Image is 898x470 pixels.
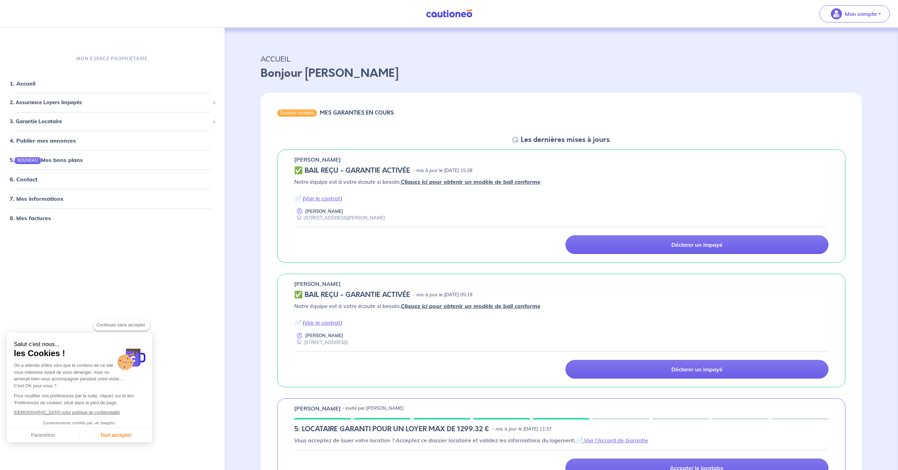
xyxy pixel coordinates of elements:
a: Voir le contrat [304,319,341,326]
em: Vous acceptez de louer votre location ? Acceptez ce dossier locataire et validez les informations... [294,437,648,444]
h6: MES GARANTIES EN COURS [320,109,394,116]
svg: Axeptio [94,413,115,434]
p: [PERSON_NAME] [305,332,343,339]
h5: ✅ BAIL REÇU - GARANTIE ACTIVÉE [294,166,410,175]
a: Déclarer un impayé [565,235,828,254]
em: Notre équipe est à votre écoute si besoin. [294,302,541,309]
div: 8. Mes factures [3,211,222,225]
p: Déclarer un impayé [671,366,723,373]
div: 6. Contact [3,172,222,186]
em: Notre équipe est à votre écoute si besoin. [294,178,541,185]
p: [PERSON_NAME] [305,208,343,215]
em: 📄 ( ) [294,319,342,326]
button: Continuer sans accepter [93,319,150,331]
a: Déclarer un impayé [565,360,828,379]
span: 2. Assurance Loyers Impayés [10,99,210,107]
img: Cautioneo [423,9,475,18]
a: 6. Contact [10,176,37,183]
div: 3. Garantie Locataire [3,115,222,128]
a: 4. Publier mes annonces [10,137,76,144]
button: illu_account_valid_menu.svgMon compte [819,5,890,22]
p: [PERSON_NAME] [294,404,341,413]
a: 5.NOUVEAUMes bons plans [10,156,83,163]
p: [PERSON_NAME] [294,155,341,164]
p: - mis à jour le [DATE] 15:28 [413,167,472,174]
p: Bonjour [PERSON_NAME] [261,65,862,82]
span: 3. Garantie Locataire [10,117,210,125]
h5: ✅ BAIL REÇU - GARANTIE ACTIVÉE [294,291,410,299]
button: Tout accepter [80,428,152,443]
p: - mis à jour le [DATE] 11:37 [492,426,552,433]
a: 7. Mes informations [10,195,63,202]
div: state: RENTER-PROPERTY-IN-PROGRESS, Context: IN-LANDLORD,IN-LANDLORD [294,425,828,433]
span: les Cookies ! [14,348,145,359]
p: - invité par [PERSON_NAME] [342,405,403,412]
button: Consentements certifiés par [39,419,120,428]
div: 1. Accueil [3,76,222,90]
div: 2. Assurance Loyers Impayés [3,96,222,109]
button: Paramétrer [7,428,80,443]
p: - mis à jour le [DATE] 05:19 [413,291,472,298]
div: 4. Publier mes annonces [3,134,222,147]
a: 📄 Voir l’Accord de Garantie [575,437,648,444]
div: Garantie locataire [277,109,317,116]
span: Continuer sans accepter [97,322,147,328]
p: ACCUEIL [261,53,862,65]
img: illu_account_valid_menu.svg [831,8,842,19]
div: 5.NOUVEAUMes bons plans [3,153,222,167]
div: state: CONTRACT-VALIDATED, Context: IN-LANDLORD,IN-LANDLORD [294,291,828,299]
a: [DEMOGRAPHIC_DATA] notre politique de confidentialité [14,410,120,415]
div: state: CONTRACT-VALIDATED, Context: IN-LANDLORD,IS-GL-CAUTION-IN-LANDLORD [294,166,828,175]
p: Pour modifier vos préférences par la suite, cliquez sur le lien 'Préférences de cookies' situé da... [14,392,145,406]
a: 1. Accueil [10,80,35,87]
h5: Les dernières mises à jours [521,136,610,144]
a: Cliquez ici pour obtenir un modèle de bail conforme [401,302,541,309]
em: 📄 ( ) [294,195,342,202]
div: 7. Mes informations [3,192,222,206]
a: Cliquez ici pour obtenir un modèle de bail conforme [401,178,541,185]
small: Salut c'est nous... [14,341,145,348]
p: [PERSON_NAME] [294,280,341,288]
a: 8. Mes factures [10,215,51,222]
p: Déclarer un impayé [671,241,723,248]
a: Voir le contrat [304,195,341,202]
h5: 5. LOCATAIRE GARANTI POUR UN LOYER MAX DE 1299.32 € [294,425,489,433]
div: [STREET_ADDRESS] [294,339,348,346]
p: Mon compte [845,10,877,18]
div: On a attendu d'être sûrs que le contenu de ce site vous intéresse avant de vous déranger, mais on... [14,362,145,389]
p: MON ESPACE PROPRIÉTAIRE [76,55,148,62]
div: [STREET_ADDRESS][PERSON_NAME] [294,215,385,221]
span: Consentements certifiés par [43,421,93,425]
